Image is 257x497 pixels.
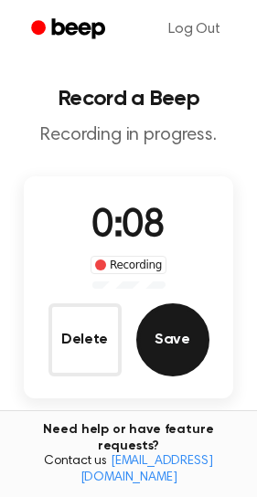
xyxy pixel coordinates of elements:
[18,12,122,48] a: Beep
[11,454,246,486] span: Contact us
[136,303,209,376] button: Save Audio Record
[91,207,165,246] span: 0:08
[150,7,239,51] a: Log Out
[15,88,242,110] h1: Record a Beep
[15,124,242,147] p: Recording in progress.
[91,256,166,274] div: Recording
[48,303,122,376] button: Delete Audio Record
[80,455,213,484] a: [EMAIL_ADDRESS][DOMAIN_NAME]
